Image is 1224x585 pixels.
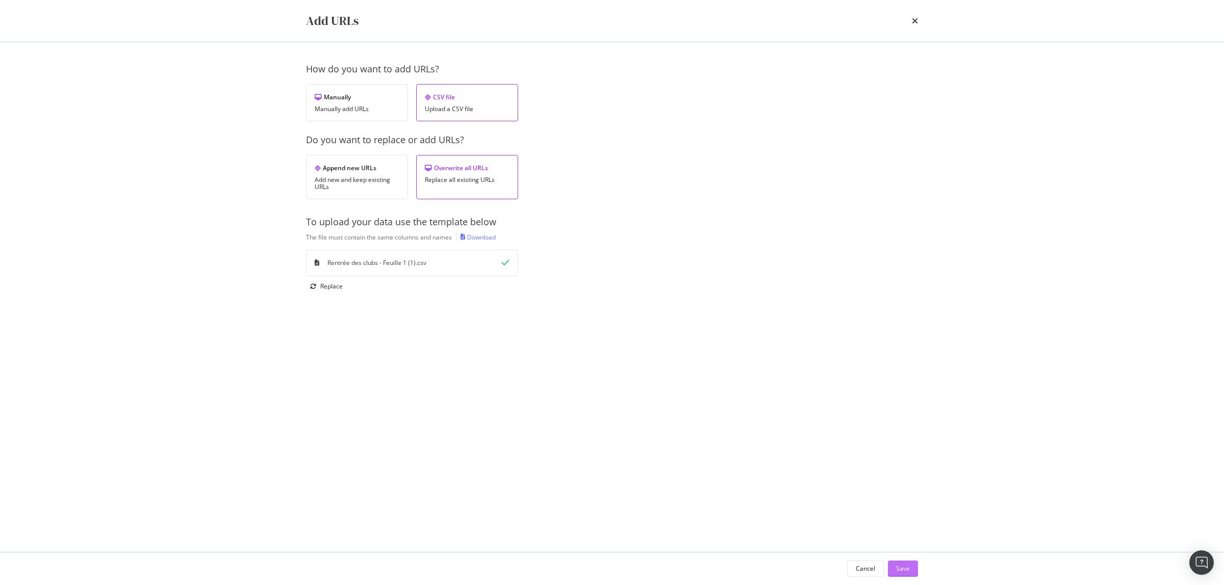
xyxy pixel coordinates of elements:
div: Open Intercom Messenger [1189,550,1214,575]
button: Cancel [847,561,884,577]
div: Add URLs [306,12,359,30]
div: Manually [315,93,399,101]
div: Do you want to replace or add URLs? [306,134,918,147]
div: To upload your data use the template below [306,216,918,229]
div: Rentrée des clubs - Feuille 1 (1).csv [327,258,426,268]
div: Add new and keep existing URLs [315,176,399,191]
div: Replace all existing URLs [425,176,509,183]
div: Upload a CSV file [425,105,509,113]
div: How do you want to add URLs? [306,63,918,76]
div: Cancel [856,564,875,573]
div: Replace [320,282,343,290]
button: Save [888,561,918,577]
a: Download [461,233,496,242]
button: Replace [306,278,343,295]
div: times [912,12,918,30]
div: Overwrite all URLs [425,164,509,172]
div: Save [896,564,910,573]
div: Manually add URLs [315,105,399,113]
div: The file must contain the same columns and names [306,233,452,242]
div: CSV file [425,93,509,101]
div: Download [467,233,496,242]
div: Append new URLs [315,164,399,172]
